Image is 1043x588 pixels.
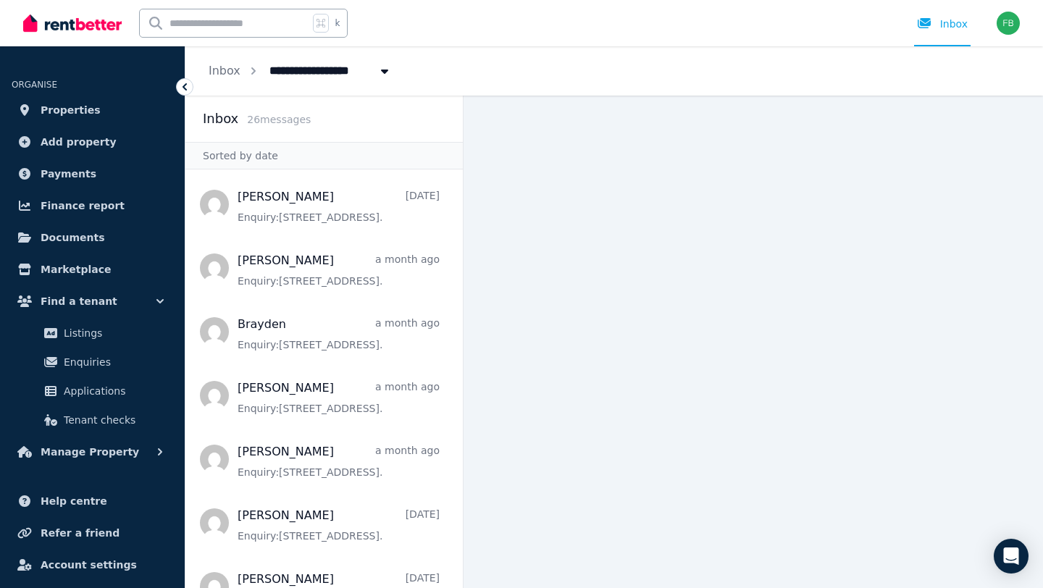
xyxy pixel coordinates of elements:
span: Documents [41,229,105,246]
div: Open Intercom Messenger [994,539,1029,574]
span: Account settings [41,556,137,574]
span: Add property [41,133,117,151]
img: Fanus Belay [997,12,1020,35]
span: Applications [64,382,162,400]
span: Find a tenant [41,293,117,310]
a: Inbox [209,64,240,77]
a: Marketplace [12,255,173,284]
a: Help centre [12,487,173,516]
nav: Breadcrumb [185,46,415,96]
div: Sorted by date [185,142,463,169]
span: Tenant checks [64,411,162,429]
a: Braydena month agoEnquiry:[STREET_ADDRESS]. [238,316,440,352]
span: 26 message s [247,114,311,125]
a: Add property [12,127,173,156]
a: Enquiries [17,348,167,377]
span: Refer a friend [41,524,120,542]
a: Applications [17,377,167,406]
a: Documents [12,223,173,252]
div: Inbox [917,17,968,31]
a: [PERSON_NAME]a month agoEnquiry:[STREET_ADDRESS]. [238,379,440,416]
span: k [335,17,340,29]
span: Marketplace [41,261,111,278]
img: RentBetter [23,12,122,34]
span: ORGANISE [12,80,57,90]
button: Find a tenant [12,287,173,316]
span: Properties [41,101,101,119]
a: Finance report [12,191,173,220]
a: Listings [17,319,167,348]
a: Refer a friend [12,518,173,547]
span: Listings [64,324,162,342]
a: [PERSON_NAME]a month agoEnquiry:[STREET_ADDRESS]. [238,443,440,479]
span: Manage Property [41,443,139,461]
span: Payments [41,165,96,182]
a: Properties [12,96,173,125]
button: Manage Property [12,437,173,466]
a: [PERSON_NAME][DATE]Enquiry:[STREET_ADDRESS]. [238,188,440,224]
h2: Inbox [203,109,238,129]
span: Help centre [41,492,107,510]
span: Finance report [41,197,125,214]
nav: Message list [185,169,463,588]
a: Account settings [12,550,173,579]
span: Enquiries [64,353,162,371]
a: Payments [12,159,173,188]
a: [PERSON_NAME]a month agoEnquiry:[STREET_ADDRESS]. [238,252,440,288]
a: Tenant checks [17,406,167,434]
a: [PERSON_NAME][DATE]Enquiry:[STREET_ADDRESS]. [238,507,440,543]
